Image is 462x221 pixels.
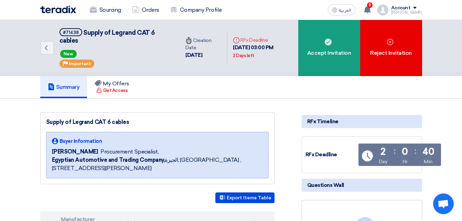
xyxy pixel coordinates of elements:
[391,11,422,14] div: [PERSON_NAME]
[52,156,263,172] span: الجيزة, [GEOGRAPHIC_DATA] ,[STREET_ADDRESS][PERSON_NAME]
[127,2,165,18] a: Orders
[185,37,222,51] div: Creation Date
[305,151,357,159] div: RFx Deadline
[328,4,355,15] button: العربية
[360,20,422,76] div: Reject Invitation
[380,147,386,157] div: 2
[298,20,360,76] div: Accept Invitation
[60,50,77,58] span: New
[48,84,80,91] h5: Summary
[415,145,416,157] div: :
[87,76,137,98] a: My Offers Get Access
[302,115,422,128] div: RFx Timeline
[60,29,155,44] span: Supply of Legrand CAT 6 cables
[424,158,433,165] div: Min
[402,147,408,157] div: 0
[433,193,454,214] div: Open chat
[394,145,396,157] div: :
[391,5,411,11] div: Account
[52,157,165,163] b: Egyptian Automotive and Trading Company,
[185,51,222,59] div: [DATE]
[367,2,373,8] span: 9
[233,36,292,44] div: RFx Deadline
[63,30,79,35] div: #71438
[100,148,159,156] span: Procurement Specialist,
[46,118,269,126] div: Supply of Legrand CAT 6 cables
[60,28,172,45] h5: Supply of Legrand CAT 6 cables
[339,8,351,13] span: العربية
[402,158,407,165] div: Hr
[84,2,127,18] a: Sourcing
[215,192,275,203] button: Export Items Table
[422,147,434,157] div: 40
[377,4,388,15] img: profile_test.png
[233,52,254,59] div: 2 Days left
[379,158,388,165] div: Day
[95,80,129,87] h5: My Offers
[69,61,91,66] span: Important
[233,44,292,59] div: [DATE] 03:00 PM
[40,6,76,13] img: Teradix logo
[96,87,128,94] div: Get Access
[52,148,98,156] span: [PERSON_NAME]
[60,138,102,145] span: Buyer Information
[40,76,87,98] a: Summary
[307,181,344,189] span: Questions Wall
[165,2,227,18] a: Company Profile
